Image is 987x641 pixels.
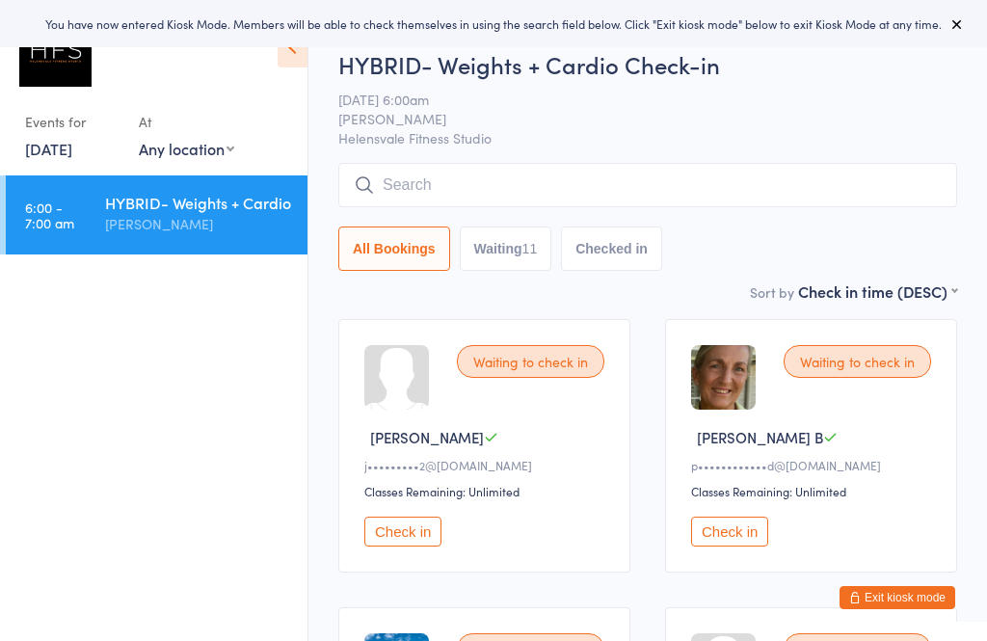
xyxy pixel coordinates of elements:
[25,200,74,230] time: 6:00 - 7:00 am
[338,163,957,207] input: Search
[139,138,234,159] div: Any location
[338,227,450,271] button: All Bookings
[25,106,120,138] div: Events for
[691,345,756,410] img: image1694951772.png
[105,213,291,235] div: [PERSON_NAME]
[457,345,604,378] div: Waiting to check in
[522,241,538,256] div: 11
[840,586,955,609] button: Exit kiosk mode
[697,427,823,447] span: [PERSON_NAME] B
[338,48,957,80] h2: HYBRID- Weights + Cardio Check-in
[691,483,937,499] div: Classes Remaining: Unlimited
[105,192,291,213] div: HYBRID- Weights + Cardio
[31,15,956,32] div: You have now entered Kiosk Mode. Members will be able to check themselves in using the search fie...
[139,106,234,138] div: At
[460,227,552,271] button: Waiting11
[25,138,72,159] a: [DATE]
[691,517,768,547] button: Check in
[338,109,927,128] span: [PERSON_NAME]
[6,175,307,254] a: 6:00 -7:00 amHYBRID- Weights + Cardio[PERSON_NAME]
[750,282,794,302] label: Sort by
[370,427,484,447] span: [PERSON_NAME]
[798,280,957,302] div: Check in time (DESC)
[338,90,927,109] span: [DATE] 6:00am
[364,457,610,473] div: j•••••••••2@[DOMAIN_NAME]
[364,483,610,499] div: Classes Remaining: Unlimited
[691,457,937,473] div: p••••••••••••d@[DOMAIN_NAME]
[364,517,441,547] button: Check in
[561,227,662,271] button: Checked in
[19,14,92,87] img: Helensvale Fitness Studio (HFS)
[338,128,957,147] span: Helensvale Fitness Studio
[784,345,931,378] div: Waiting to check in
